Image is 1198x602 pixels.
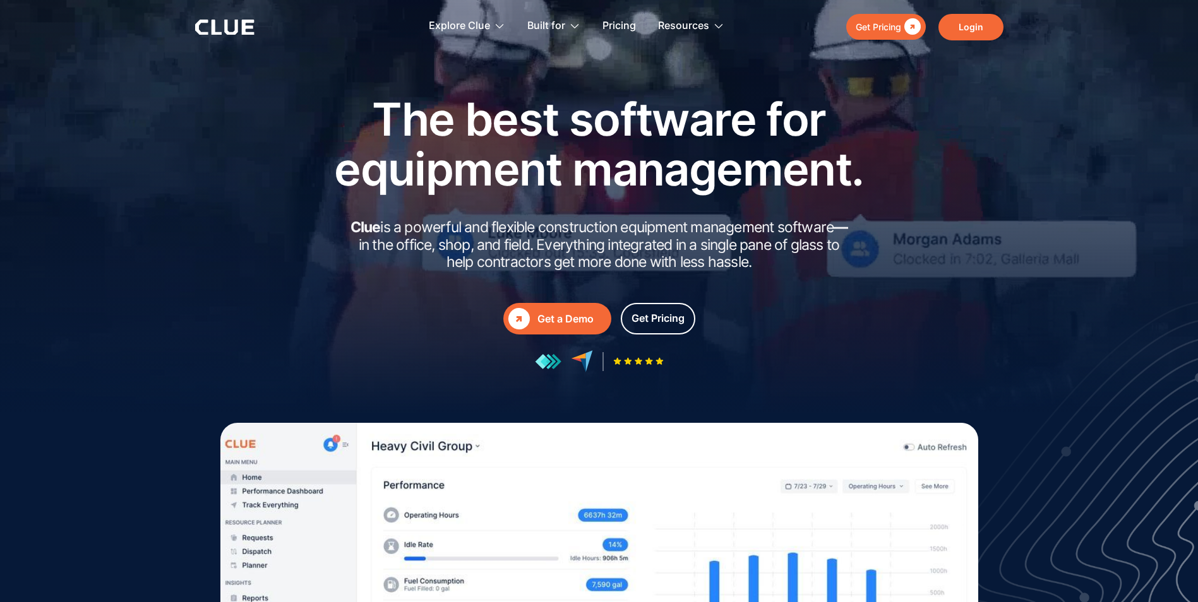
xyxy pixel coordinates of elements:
div: Explore Clue [429,6,505,46]
strong: — [834,218,848,236]
a: Get Pricing [846,14,926,40]
div: Built for [527,6,580,46]
img: reviews at capterra [571,350,593,372]
img: Five-star rating icon [613,357,664,365]
div: Built for [527,6,565,46]
iframe: Chat Widget [1135,541,1198,602]
div:  [901,19,921,35]
a: Pricing [602,6,636,46]
h2: is a powerful and flexible construction equipment management software in the office, shop, and fi... [347,219,852,271]
strong: Clue [350,218,381,236]
div: Resources [658,6,709,46]
a: Get Pricing [621,303,695,334]
div: Get Pricing [856,19,901,35]
div: Explore Clue [429,6,490,46]
div:  [508,308,530,329]
a: Get a Demo [503,303,611,334]
a: Login [938,14,1003,40]
div: Resources [658,6,724,46]
h1: The best software for equipment management. [315,94,884,194]
div: Get Pricing [632,310,685,326]
div: Get a Demo [537,311,606,327]
img: reviews at getapp [535,353,561,370]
